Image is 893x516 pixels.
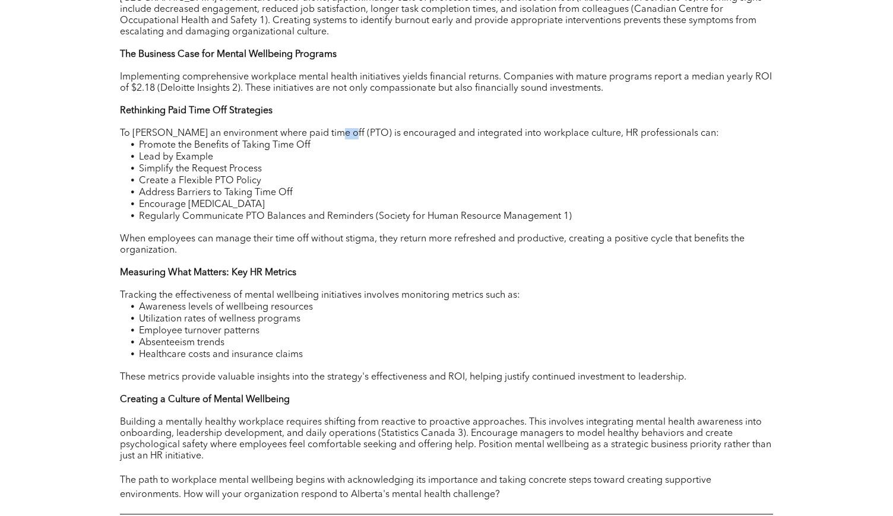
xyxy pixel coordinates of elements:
[139,164,262,174] span: Simplify the Request Process
[120,268,296,278] strong: Measuring What Matters: Key HR Metrics
[120,291,520,300] span: Tracking the effectiveness of mental wellbeing initiatives involves monitoring metrics such as:
[139,314,300,324] span: Utilization rates of wellness programs
[120,418,771,461] span: Building a mentally healthy workplace requires shifting from reactive to proactive approaches. Th...
[139,200,265,209] span: Encourage [MEDICAL_DATA]
[120,234,745,255] span: When employees can manage their time off without stigma, they return more refreshed and productiv...
[139,302,313,312] span: Awareness levels of wellbeing resources
[120,106,273,116] strong: Rethinking Paid Time Off Strategies
[120,476,711,499] span: The path to workplace mental wellbeing begins with acknowledging its importance and taking concre...
[120,129,719,138] span: To [PERSON_NAME] an environment where paid time off (PTO) is encouraged and integrated into workp...
[139,188,293,198] span: Address Barriers to Taking Time Off
[120,50,337,59] strong: The Business Case for Mental Wellbeing Programs
[120,372,686,382] span: These metrics provide valuable insights into the strategy's effectiveness and ROI, helping justif...
[120,72,772,93] span: Implementing comprehensive workplace mental health initiatives yields financial returns. Companie...
[139,212,572,221] span: Regularly Communicate PTO Balances and Reminders (Society for Human Resource Management 1)
[120,395,290,404] strong: Creating a Culture of Mental Wellbeing
[139,350,303,359] span: Healthcare costs and insurance claims
[139,176,261,186] span: Create a Flexible PTO Policy
[139,326,259,336] span: Employee turnover patterns
[139,141,311,150] span: Promote the Benefits of Taking Time Off
[139,338,224,348] span: Absenteeism trends
[139,152,213,162] span: Lead by Example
